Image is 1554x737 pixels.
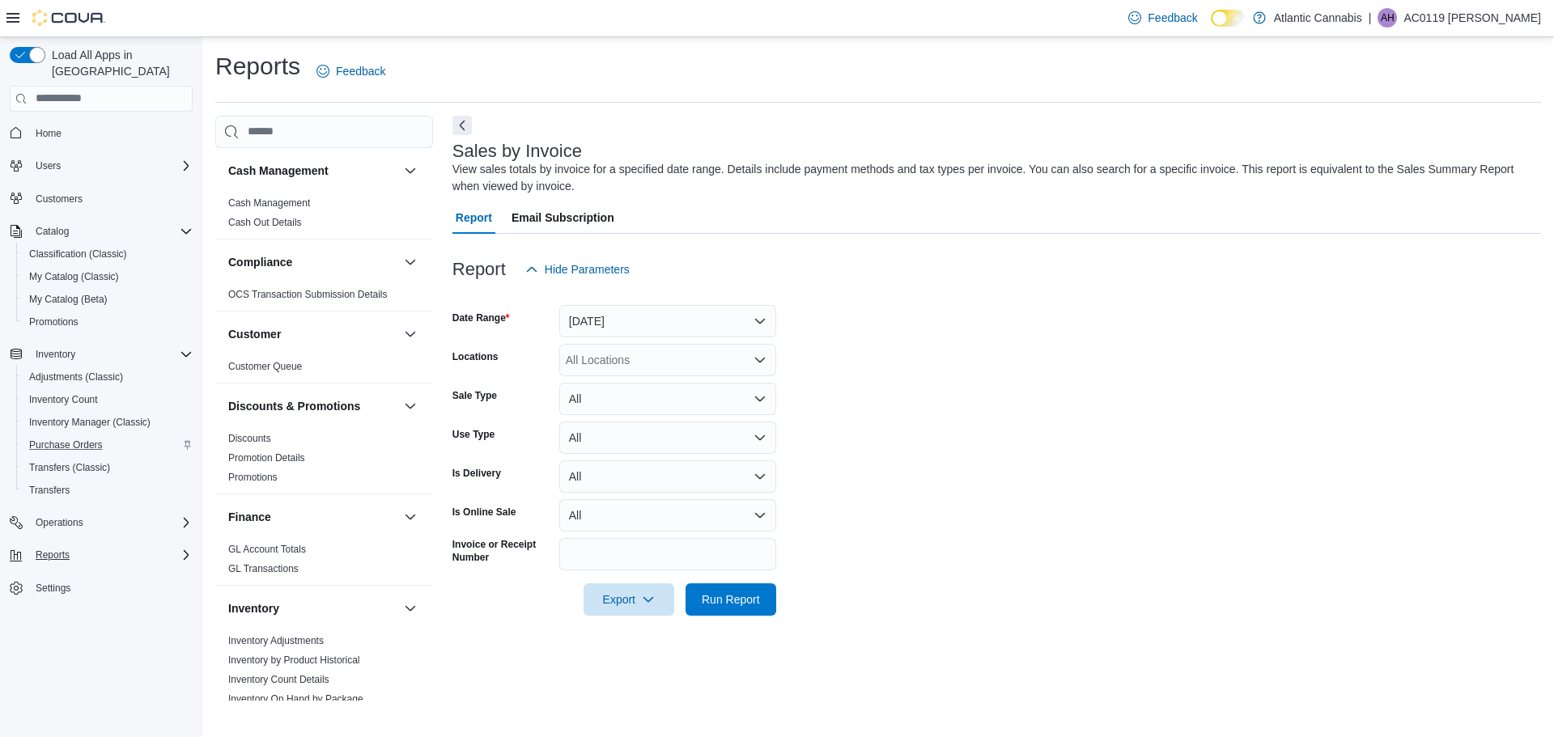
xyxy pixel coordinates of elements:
span: My Catalog (Classic) [29,270,119,283]
span: Operations [36,516,83,529]
button: Discounts & Promotions [228,398,397,414]
button: Customers [3,187,199,210]
img: Cova [32,10,105,26]
h3: Sales by Invoice [452,142,582,161]
label: Is Delivery [452,467,501,480]
button: Inventory Count [16,388,199,411]
button: Promotions [16,311,199,333]
button: Customer [228,326,397,342]
span: My Catalog (Beta) [23,290,193,309]
button: Reports [29,545,76,565]
span: Classification (Classic) [23,244,193,264]
a: Transfers (Classic) [23,458,117,477]
button: Reports [3,544,199,566]
span: Cash Out Details [228,216,302,229]
a: Promotion Details [228,452,305,464]
span: Customers [36,193,83,205]
button: Inventory [29,345,82,364]
span: Discounts [228,432,271,445]
div: Customer [215,357,433,383]
a: Customers [29,189,89,209]
label: Sale Type [452,389,497,402]
a: Cash Management [228,197,310,209]
a: GL Transactions [228,563,299,574]
a: Inventory Count Details [228,674,329,685]
span: Inventory [36,348,75,361]
button: Customer [401,324,420,344]
button: Hide Parameters [519,253,636,286]
span: Customers [29,188,193,209]
span: Classification (Classic) [29,248,127,260]
div: AC0119 Hookey Dominique [1378,8,1397,28]
button: My Catalog (Beta) [16,288,199,311]
a: Inventory On Hand by Package [228,693,363,705]
a: Inventory by Product Historical [228,654,360,666]
span: Transfers [23,481,193,500]
a: Promotions [23,312,85,332]
h3: Customer [228,326,281,342]
h3: Compliance [228,254,292,270]
a: My Catalog (Beta) [23,290,114,309]
button: Run Report [686,583,776,616]
label: Locations [452,350,499,363]
h3: Report [452,260,506,279]
button: Inventory [401,599,420,618]
a: Transfers [23,481,76,500]
span: Customer Queue [228,360,302,373]
span: Home [36,127,62,140]
span: Email Subscription [512,201,614,234]
button: Cash Management [228,163,397,179]
button: Catalog [3,220,199,243]
a: Classification (Classic) [23,244,134,264]
span: Home [29,123,193,143]
button: Catalog [29,222,75,241]
span: Feedback [1148,10,1197,26]
span: Inventory [29,345,193,364]
div: Discounts & Promotions [215,429,433,493]
div: Finance [215,540,433,585]
a: Feedback [1122,2,1204,34]
a: Inventory Count [23,390,104,409]
h3: Cash Management [228,163,329,179]
span: AH [1381,8,1395,28]
span: Users [29,156,193,176]
button: Compliance [228,254,397,270]
button: Transfers (Classic) [16,456,199,479]
a: Settings [29,578,77,598]
button: Finance [228,509,397,525]
span: Load All Apps in [GEOGRAPHIC_DATA] [45,47,193,79]
label: Invoice or Receipt Number [452,538,553,564]
span: My Catalog (Classic) [23,267,193,286]
input: Dark Mode [1211,10,1245,27]
span: Transfers (Classic) [23,458,193,477]
h3: Finance [228,509,271,525]
button: Classification (Classic) [16,243,199,265]
span: Catalog [36,225,69,238]
button: Users [3,155,199,177]
span: Cash Management [228,197,310,210]
p: | [1369,8,1372,28]
button: Finance [401,507,420,527]
button: [DATE] [559,305,776,337]
span: Run Report [702,591,760,608]
button: Inventory [228,600,397,616]
nav: Complex example [10,115,193,642]
span: GL Transactions [228,562,299,575]
span: Settings [36,582,70,595]
p: AC0119 [PERSON_NAME] [1403,8,1541,28]
span: GL Account Totals [228,543,306,556]
button: My Catalog (Classic) [16,265,199,288]
a: Promotions [228,472,278,483]
span: Inventory Count [29,393,98,406]
a: Feedback [310,55,392,87]
div: Cash Management [215,193,433,239]
a: Customer Queue [228,361,302,372]
button: Purchase Orders [16,434,199,456]
span: Promotion Details [228,451,305,464]
span: Adjustments (Classic) [29,371,123,383]
span: Reports [29,545,193,565]
a: Home [29,124,68,143]
span: Transfers [29,484,70,497]
button: All [559,499,776,532]
button: Cash Management [401,161,420,180]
